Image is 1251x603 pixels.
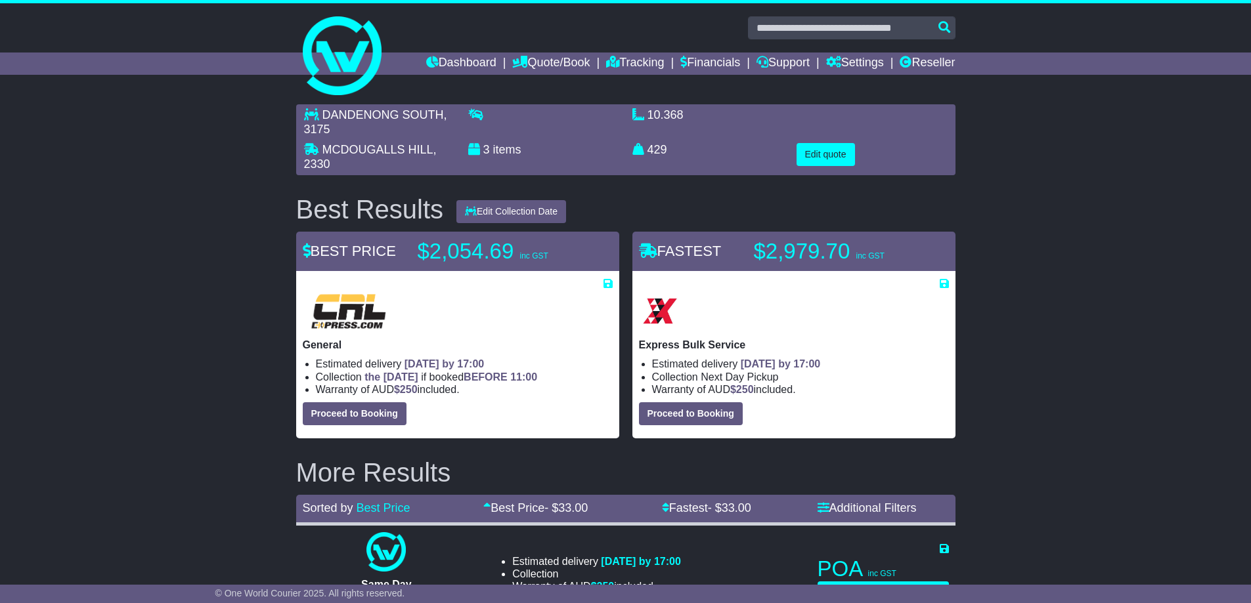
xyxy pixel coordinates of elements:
[662,501,751,514] a: Fastest- $33.00
[797,143,855,166] button: Edit quote
[639,243,722,259] span: FASTEST
[856,251,884,260] span: inc GST
[519,251,548,260] span: inc GST
[512,580,681,593] li: Warranty of AUD included.
[215,588,405,598] span: © One World Courier 2025. All rights reserved.
[303,290,395,332] img: CRL: General
[394,384,418,395] span: $
[304,143,437,171] span: , 2330
[322,143,433,156] span: MCDOUGALLS HILL
[296,458,955,487] h2: More Results
[357,501,410,514] a: Best Price
[652,371,949,383] li: Collection
[736,384,754,395] span: 250
[364,371,537,383] span: if booked
[647,143,667,156] span: 429
[754,238,918,264] p: $2,979.70
[400,384,418,395] span: 250
[510,371,537,383] span: 11:00
[290,195,450,224] div: Best Results
[818,556,949,582] p: POA
[316,383,613,396] li: Warranty of AUD included.
[405,358,485,369] span: [DATE] by 17:00
[639,290,681,332] img: Border Express: Express Bulk Service
[418,238,582,264] p: $2,054.69
[426,52,496,75] a: Dashboard
[558,501,588,514] span: 33.00
[493,143,521,156] span: items
[303,243,396,259] span: BEST PRICE
[757,52,810,75] a: Support
[316,371,613,383] li: Collection
[606,52,664,75] a: Tracking
[826,52,884,75] a: Settings
[900,52,955,75] a: Reseller
[303,501,353,514] span: Sorted by
[304,108,447,136] span: , 3175
[483,143,490,156] span: 3
[647,108,684,121] span: 10.368
[708,501,751,514] span: - $
[680,52,740,75] a: Financials
[303,339,613,351] p: General
[741,358,821,369] span: [DATE] by 17:00
[818,501,917,514] a: Additional Filters
[722,501,751,514] span: 33.00
[366,532,406,572] img: One World Courier: Same Day Nationwide(quotes take 0.5-1 hour)
[483,501,588,514] a: Best Price- $33.00
[591,581,615,592] span: $
[868,569,896,578] span: inc GST
[544,501,588,514] span: - $
[316,358,613,370] li: Estimated delivery
[512,555,681,568] li: Estimated delivery
[512,568,681,580] li: Collection
[730,384,754,395] span: $
[701,371,778,383] span: Next Day Pickup
[652,383,949,396] li: Warranty of AUD included.
[456,200,566,223] button: Edit Collection Date
[597,581,615,592] span: 250
[322,108,444,121] span: DANDENONG SOUTH
[639,339,949,351] p: Express Bulk Service
[303,402,406,425] button: Proceed to Booking
[652,358,949,370] li: Estimated delivery
[639,402,743,425] button: Proceed to Booking
[364,371,418,383] span: the [DATE]
[464,371,508,383] span: BEFORE
[512,52,590,75] a: Quote/Book
[601,556,681,567] span: [DATE] by 17:00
